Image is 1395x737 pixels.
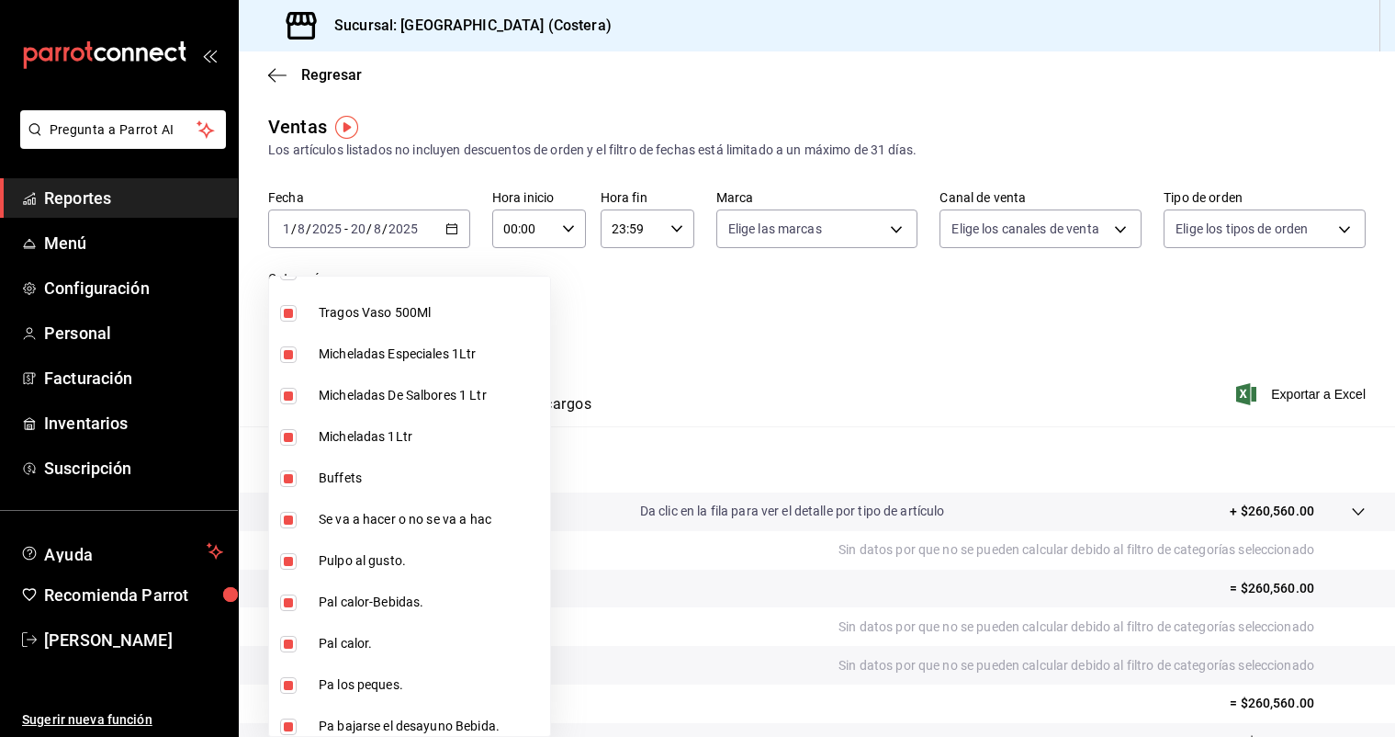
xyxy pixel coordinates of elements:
[319,469,543,488] span: Buffets
[319,510,543,529] span: Se va a hacer o no se va a hac
[319,634,543,653] span: Pal calor.
[335,116,358,139] img: Tooltip marker
[319,675,543,695] span: Pa los peques.
[319,427,543,447] span: Micheladas 1Ltr
[319,593,543,612] span: Pal calor-Bebidas.
[319,303,543,323] span: Tragos Vaso 500Ml
[319,345,543,364] span: Micheladas Especiales 1Ltr
[319,717,543,736] span: Pa bajarse el desayuno Bebida.
[319,386,543,405] span: Micheladas De Salbores 1 Ltr
[319,551,543,571] span: Pulpo al gusto.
